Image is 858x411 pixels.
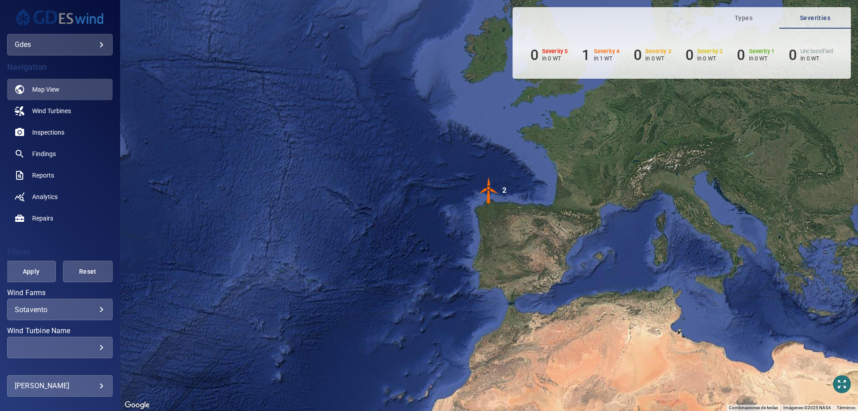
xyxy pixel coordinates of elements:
h4: Filters [7,248,113,257]
h6: 0 [530,47,538,64]
h6: 0 [634,47,642,64]
a: windturbines noActive [7,100,113,122]
a: Abre esta zona en Google Maps (se abre en una nueva ventana) [122,399,152,411]
h4: Navigation [7,63,113,72]
li: Severity 4 [582,47,619,64]
span: Analytics [32,192,58,201]
img: windFarmIconCat4.svg [475,177,502,204]
span: Imágenes ©2025 NASA [783,405,831,410]
div: gdes [7,34,113,55]
label: Wind Turbine Name [7,327,113,335]
div: Wind Turbine Name [7,337,113,358]
p: in 0 WT [645,55,671,62]
span: Reports [32,171,54,180]
p: in 0 WT [800,55,833,62]
span: Severities [785,13,845,24]
a: inspections noActive [7,122,113,143]
li: Severity 2 [686,47,723,64]
button: Combinaciones de teclas [729,405,778,411]
button: Apply [6,261,56,282]
label: Wind Farms [7,289,113,297]
h6: Unclassified [800,48,833,55]
div: gdes [15,38,105,52]
h6: Severity 3 [645,48,671,55]
h6: 1 [582,47,590,64]
a: repairs noActive [7,208,113,229]
a: map active [7,79,113,100]
span: Map View [32,85,59,94]
p: in 0 WT [697,55,723,62]
div: Sotavento [15,305,105,314]
span: Types [713,13,774,24]
h6: Severity 2 [697,48,723,55]
li: Severity 5 [530,47,568,64]
span: Wind Turbines [32,106,71,115]
a: Términos [837,405,855,410]
span: Findings [32,149,56,158]
span: Reset [74,266,101,277]
button: Reset [63,261,113,282]
span: Inspections [32,128,64,137]
div: [PERSON_NAME] [15,379,105,393]
p: in 0 WT [749,55,775,62]
li: Severity 1 [737,47,774,64]
p: in 0 WT [542,55,568,62]
a: analytics noActive [7,186,113,208]
li: Severity Unclassified [789,47,833,64]
h6: 0 [789,47,797,64]
gmp-advanced-marker: 2 [475,177,502,205]
h6: 0 [686,47,694,64]
span: Apply [17,266,45,277]
img: gdes-logo [15,7,105,27]
h6: 0 [737,47,745,64]
div: Wind Farms [7,299,113,320]
span: Repairs [32,214,53,223]
li: Severity 3 [634,47,671,64]
a: reports noActive [7,165,113,186]
div: 2 [502,177,506,204]
h6: Severity 5 [542,48,568,55]
p: in 1 WT [594,55,620,62]
h6: Severity 1 [749,48,775,55]
img: Google [122,399,152,411]
a: findings noActive [7,143,113,165]
h6: Severity 4 [594,48,620,55]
